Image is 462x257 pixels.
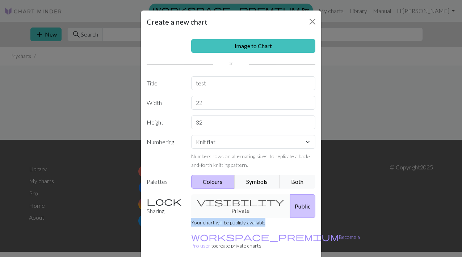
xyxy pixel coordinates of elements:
label: Height [142,115,187,129]
button: Both [280,175,316,189]
button: Close [307,16,318,28]
label: Palettes [142,175,187,189]
label: Width [142,96,187,110]
span: workspace_premium [191,232,339,242]
button: Public [290,194,315,218]
label: Title [142,76,187,90]
small: Your chart will be publicly available [191,219,265,226]
h5: Create a new chart [147,16,207,27]
label: Numbering [142,135,187,169]
small: to create private charts [191,234,360,249]
button: Colours [191,175,235,189]
button: Symbols [234,175,280,189]
a: Become a Pro user [191,234,360,249]
a: Image to Chart [191,39,316,53]
small: Numbers rows on alternating sides, to replicate a back-and-forth knitting pattern. [191,153,310,168]
label: Sharing [142,194,187,218]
